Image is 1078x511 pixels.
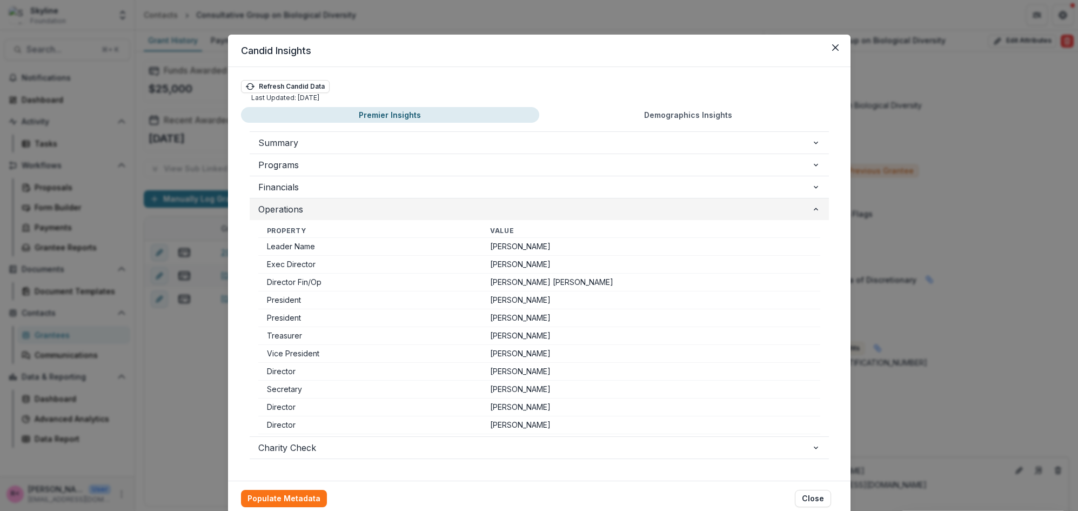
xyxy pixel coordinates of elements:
[481,363,820,381] td: [PERSON_NAME]
[241,490,327,507] button: Populate Metadata
[241,80,330,93] button: Refresh Candid Data
[827,39,844,56] button: Close
[258,434,482,452] td: Director
[481,291,820,309] td: [PERSON_NAME]
[795,490,831,507] button: Close
[481,434,820,452] td: [PERSON_NAME]
[481,309,820,327] td: [PERSON_NAME]
[250,437,829,459] button: Charity Check
[258,224,482,238] th: Property
[481,256,820,274] td: [PERSON_NAME]
[250,132,829,154] button: Summary
[258,416,482,434] td: Director
[539,107,838,123] button: Demographics Insights
[241,107,539,123] button: Premier Insights
[481,399,820,416] td: [PERSON_NAME]
[258,256,482,274] td: Exec Director
[258,309,482,327] td: President
[228,35,851,67] header: Candid Insights
[481,416,820,434] td: [PERSON_NAME]
[258,291,482,309] td: President
[258,203,812,216] span: Operations
[481,274,820,291] td: [PERSON_NAME] [PERSON_NAME]
[258,363,482,381] td: Director
[481,224,820,238] th: Value
[250,220,829,436] div: Operations
[258,158,812,171] span: Programs
[481,238,820,256] td: [PERSON_NAME]
[258,345,482,363] td: Vice President
[481,327,820,345] td: [PERSON_NAME]
[258,181,812,194] span: Financials
[258,136,812,149] span: Summary
[250,198,829,220] button: Operations
[258,441,812,454] span: Charity Check
[258,274,482,291] td: Director Fin/Op
[481,345,820,363] td: [PERSON_NAME]
[250,154,829,176] button: Programs
[251,93,319,103] p: Last Updated: [DATE]
[250,176,829,198] button: Financials
[258,238,482,256] td: Leader Name
[258,399,482,416] td: Director
[258,381,482,399] td: Secretary
[481,381,820,399] td: [PERSON_NAME]
[258,327,482,345] td: Treasurer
